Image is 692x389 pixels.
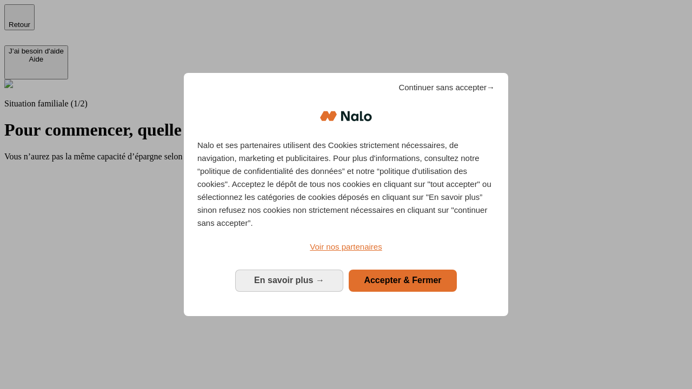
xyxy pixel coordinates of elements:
span: Accepter & Fermer [364,276,441,285]
div: Bienvenue chez Nalo Gestion du consentement [184,73,508,316]
img: Logo [320,100,372,132]
span: Voir nos partenaires [310,242,382,251]
button: Accepter & Fermer: Accepter notre traitement des données et fermer [349,270,457,291]
span: En savoir plus → [254,276,324,285]
span: Continuer sans accepter→ [398,81,495,94]
button: En savoir plus: Configurer vos consentements [235,270,343,291]
p: Nalo et ses partenaires utilisent des Cookies strictement nécessaires, de navigation, marketing e... [197,139,495,230]
a: Voir nos partenaires [197,240,495,253]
